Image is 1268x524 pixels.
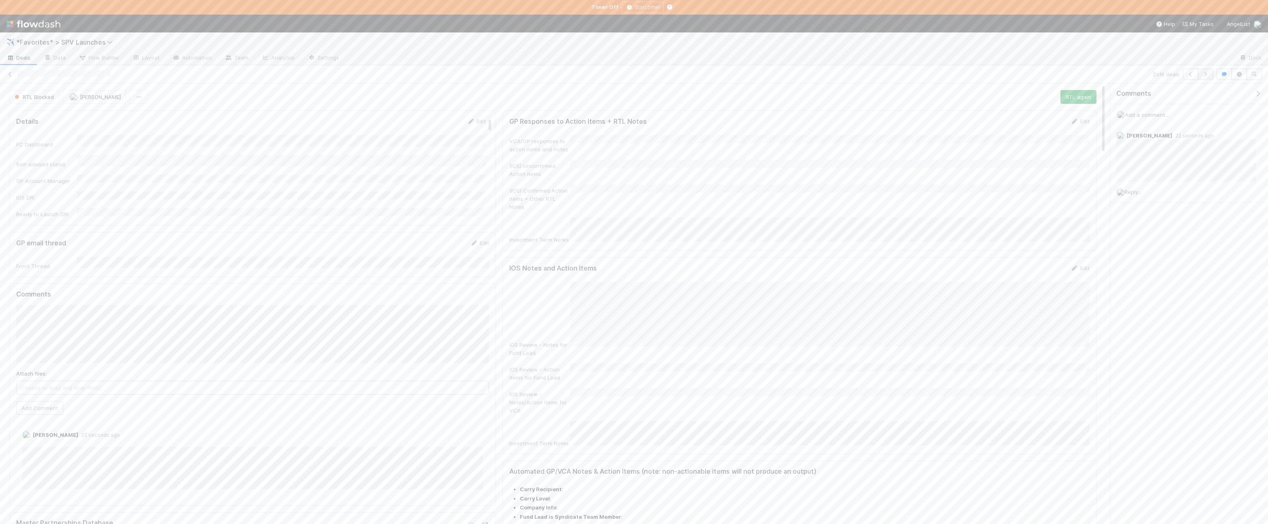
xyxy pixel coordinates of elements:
li: : [520,495,1090,503]
div: Help [1156,20,1175,28]
a: Automation [166,52,218,65]
strong: Timer Off [591,4,618,10]
strong: Carry Recipient [520,486,562,492]
div: (IOS) Unconfirmed Action Items [509,162,570,178]
button: RTL Blocked [9,90,59,104]
strong: Fund Lead is Syndicate Team Member [520,513,621,520]
button: [PERSON_NAME] [62,90,126,104]
a: My Tasks [1182,20,1214,28]
a: Data [37,52,72,65]
li: : [520,504,1090,512]
span: *Favorites* > SPV Launches [16,38,117,46]
span: AngelList [1227,21,1250,27]
h5: GP email thread [16,239,66,247]
span: 2 of 4 deals [1153,70,1180,78]
img: avatar_b18de8e2-1483-4e81-aa60-0a3d21592880.png [1116,188,1124,196]
h5: GP Responses to Action Items + RTL Notes [509,118,647,126]
span: ✈️ [6,39,15,45]
div: FC Dashboard [16,140,77,148]
strong: Carry Level [520,495,550,502]
a: Settings [301,52,345,65]
div: IOS Review - Notes for Fund Lead [509,341,570,357]
a: Analytics [255,52,301,65]
span: [PERSON_NAME] [1127,132,1172,139]
span: 22 seconds ago [1172,133,1214,139]
span: Choose or drag and drop file(s) [17,381,489,394]
img: logo-inverted-e16ddd16eac7371096b0.svg [6,17,60,31]
strong: Company Info [520,504,556,511]
a: Flow Builder [72,52,126,65]
span: RTL Blocked [13,94,54,100]
div: Investment Term Notes [509,439,570,447]
a: Edit [470,240,489,246]
a: Layout [126,52,166,65]
li: : [520,485,1090,494]
div: IOS DRI [16,193,77,202]
span: Comments [1116,90,1151,98]
label: Attach files: [16,369,47,378]
img: avatar_b18de8e2-1483-4e81-aa60-0a3d21592880.png [1117,111,1125,119]
a: Edit [1071,118,1090,125]
div: Self-advised status [16,160,77,168]
h5: Details [16,118,39,126]
button: RTL again [1060,90,1096,104]
span: My Tasks [1182,21,1214,27]
img: avatar_b18de8e2-1483-4e81-aa60-0a3d21592880.png [1253,20,1262,28]
div: (IOS) Confirmed Action Items + Other RTL Notes [509,187,570,211]
a: Edit [467,118,486,125]
h5: Comments [16,290,489,299]
img: avatar_b18de8e2-1483-4e81-aa60-0a3d21592880.png [22,431,30,439]
div: Ready to Launch DRI [16,210,77,218]
div: GP Account Manager [16,177,77,185]
span: [PERSON_NAME] [33,432,78,438]
span: Reply... [1124,189,1142,195]
span: [PERSON_NAME] [80,94,121,100]
div: IOS Review - Action Items for Fund Lead [509,365,570,382]
button: Start timer [622,2,664,13]
img: avatar_b18de8e2-1483-4e81-aa60-0a3d21592880.png [1116,131,1124,140]
a: Docs [1233,52,1268,65]
span: Add a comment... [1125,112,1169,118]
div: Investment Term Notes [509,236,570,244]
h5: IOS Notes and Action Items [509,264,597,273]
a: Edit [1071,265,1090,271]
div: VCA/GP responses to action items and notes [509,137,570,153]
div: Front Thread [16,262,77,270]
a: Team [218,52,255,65]
span: 22 seconds ago [78,432,120,438]
span: Flow Builder [79,54,119,62]
li: : [520,513,1090,521]
button: Add Comment [16,401,63,415]
img: avatar_b18de8e2-1483-4e81-aa60-0a3d21592880.png [69,93,77,101]
div: IOS Review - Notes/Action Items for VCA [509,390,570,414]
span: Deals [6,54,31,62]
h5: Automated GP/VCA Notes & Action Items (note: non-actionable items will not produce an output) [509,468,1090,476]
